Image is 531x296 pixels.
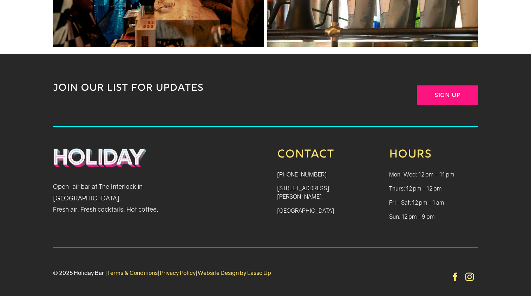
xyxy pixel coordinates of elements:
a: [STREET_ADDRESS][PERSON_NAME] [277,185,329,200]
h3: Contact [277,148,366,165]
p: Sun: 12 pm - 9 pm [389,212,478,221]
p: JOIN OUR LIST FOR UPDATES [53,82,366,95]
p: Open-air bar at The Interlock in [GEOGRAPHIC_DATA]. Fresh air. Fresh cocktails. Hot coffee. [53,181,211,215]
a: Website Design by Lasso Up [198,269,271,276]
p: Thurs: 12 pm - 12 pm [389,184,478,198]
a: Privacy Policy [160,269,196,276]
a: Follow on Instagram [461,269,478,285]
p: Fri - Sat: 12 pm - 1 am [389,198,478,212]
img: Holiday [53,148,147,167]
h3: Hours [389,148,478,165]
a: [GEOGRAPHIC_DATA] [277,207,334,214]
a: Terms & Conditions [107,269,158,276]
a: Holiday [53,162,147,169]
a: [PHONE_NUMBER] [277,171,327,178]
p: Mon-Wed: 12 pm – 11 pm [389,170,478,184]
a: Sign Up [417,85,478,105]
div: © 2025 Holiday Bar | | | [53,269,366,277]
a: Follow on Facebook [447,269,464,285]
